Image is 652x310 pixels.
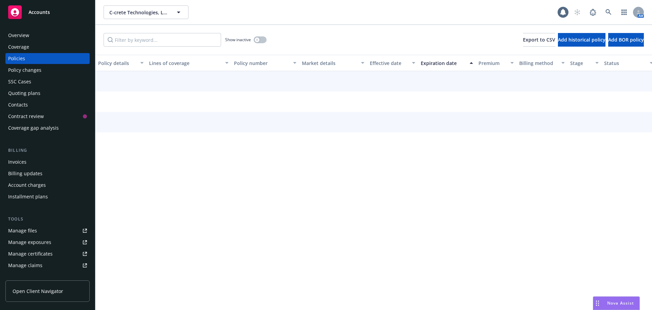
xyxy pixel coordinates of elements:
[5,260,90,271] a: Manage claims
[593,297,602,310] div: Drag to move
[8,191,48,202] div: Installment plans
[8,260,42,271] div: Manage claims
[8,157,26,167] div: Invoices
[8,53,25,64] div: Policies
[5,237,90,248] a: Manage exposures
[5,225,90,236] a: Manage files
[608,36,644,43] span: Add BOR policy
[149,60,221,67] div: Lines of coverage
[617,5,631,19] a: Switch app
[8,123,59,133] div: Coverage gap analysis
[8,88,40,99] div: Quoting plans
[523,36,555,43] span: Export to CSV
[5,30,90,41] a: Overview
[5,168,90,179] a: Billing updates
[8,180,46,191] div: Account charges
[558,36,605,43] span: Add historical policy
[370,60,408,67] div: Effective date
[5,191,90,202] a: Installment plans
[225,37,251,43] span: Show inactive
[104,33,221,47] input: Filter by keyword...
[570,60,591,67] div: Stage
[109,9,168,16] span: C-crete Technologies, LLC
[604,60,646,67] div: Status
[8,168,42,179] div: Billing updates
[476,55,517,71] button: Premium
[8,76,31,87] div: SSC Cases
[5,248,90,259] a: Manage certificates
[570,5,584,19] a: Start snowing
[5,99,90,110] a: Contacts
[8,248,53,259] div: Manage certificates
[8,272,40,282] div: Manage BORs
[5,123,90,133] a: Coverage gap analysis
[13,288,63,295] span: Open Client Navigator
[367,55,418,71] button: Effective date
[593,296,640,310] button: Nova Assist
[29,10,50,15] span: Accounts
[5,147,90,154] div: Billing
[5,111,90,122] a: Contract review
[231,55,299,71] button: Policy number
[8,65,41,76] div: Policy changes
[5,53,90,64] a: Policies
[302,60,357,67] div: Market details
[98,60,136,67] div: Policy details
[299,55,367,71] button: Market details
[8,99,28,110] div: Contacts
[567,55,601,71] button: Stage
[558,33,605,47] button: Add historical policy
[5,157,90,167] a: Invoices
[104,5,188,19] button: C-crete Technologies, LLC
[8,225,37,236] div: Manage files
[517,55,567,71] button: Billing method
[146,55,231,71] button: Lines of coverage
[5,180,90,191] a: Account charges
[5,65,90,76] a: Policy changes
[586,5,600,19] a: Report a Bug
[8,42,29,52] div: Coverage
[519,60,557,67] div: Billing method
[5,272,90,282] a: Manage BORs
[5,3,90,22] a: Accounts
[8,111,44,122] div: Contract review
[5,216,90,223] div: Tools
[418,55,476,71] button: Expiration date
[8,30,29,41] div: Overview
[421,60,466,67] div: Expiration date
[5,42,90,52] a: Coverage
[234,60,289,67] div: Policy number
[5,88,90,99] a: Quoting plans
[602,5,615,19] a: Search
[8,237,51,248] div: Manage exposures
[95,55,146,71] button: Policy details
[608,33,644,47] button: Add BOR policy
[607,300,634,306] span: Nova Assist
[478,60,506,67] div: Premium
[523,33,555,47] button: Export to CSV
[5,76,90,87] a: SSC Cases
